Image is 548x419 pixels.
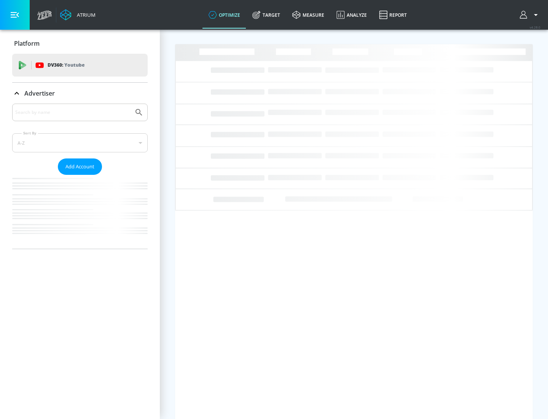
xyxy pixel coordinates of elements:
p: Advertiser [24,89,55,98]
a: Target [246,1,286,29]
div: Atrium [74,11,96,18]
a: optimize [202,1,246,29]
button: Add Account [58,158,102,175]
label: Sort By [22,131,38,136]
a: Report [373,1,413,29]
a: Atrium [60,9,96,21]
div: Platform [12,33,148,54]
p: Youtube [64,61,84,69]
div: Advertiser [12,83,148,104]
div: A-Z [12,133,148,152]
a: measure [286,1,330,29]
div: Advertiser [12,104,148,249]
div: DV360: Youtube [12,54,148,77]
nav: list of Advertiser [12,175,148,249]
p: DV360: [48,61,84,69]
a: Analyze [330,1,373,29]
span: Add Account [65,162,94,171]
p: Platform [14,39,40,48]
input: Search by name [15,107,131,117]
span: v 4.28.0 [530,25,540,29]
